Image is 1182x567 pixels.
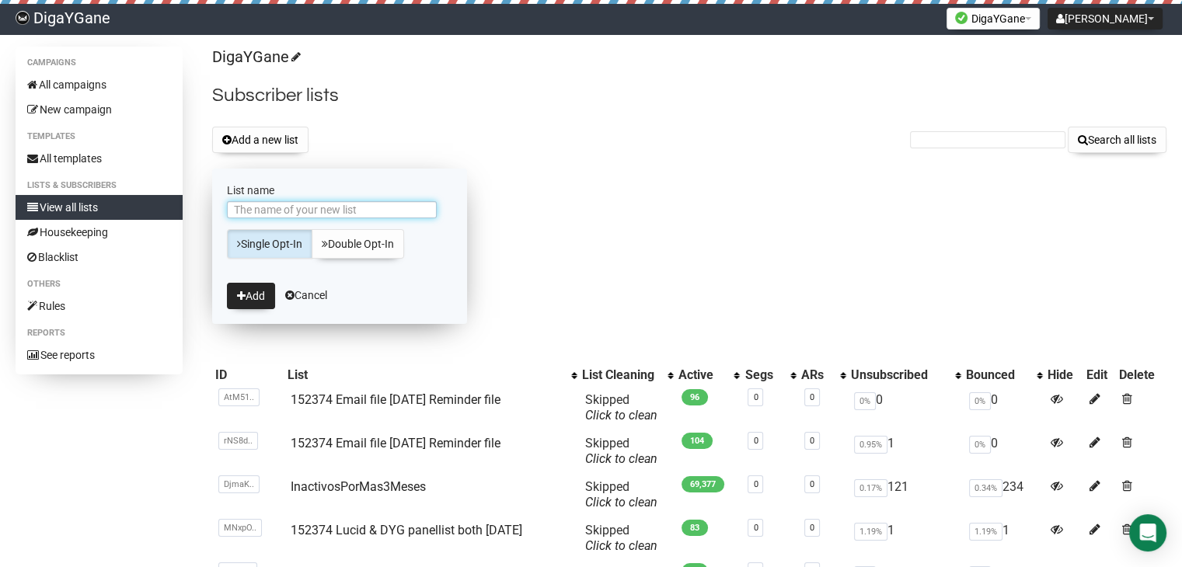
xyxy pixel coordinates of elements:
a: Double Opt-In [312,229,404,259]
div: Active [678,367,727,383]
th: Edit: No sort applied, sorting is disabled [1083,364,1116,386]
th: ID: No sort applied, sorting is disabled [212,364,284,386]
button: DigaYGane [947,8,1040,30]
span: 104 [682,433,713,449]
th: Unsubscribed: No sort applied, activate to apply an ascending sort [848,364,963,386]
li: Reports [16,324,183,343]
span: 1.19% [854,523,887,541]
a: 0 [753,436,758,446]
button: [PERSON_NAME] [1048,8,1163,30]
th: List Cleaning: No sort applied, activate to apply an ascending sort [579,364,675,386]
div: Unsubscribed [851,367,947,383]
span: 0% [969,392,991,410]
a: 152374 Lucid & DYG panellist both [DATE] [291,523,522,537]
span: Skipped [585,392,657,423]
span: 69,377 [682,476,724,492]
td: 1 [963,517,1044,560]
a: 0 [810,523,814,533]
a: 0 [753,523,758,533]
span: rNS8d.. [218,432,258,450]
a: Housekeeping [16,220,183,245]
span: 0% [854,392,876,410]
th: Segs: No sort applied, activate to apply an ascending sort [741,364,797,386]
a: Rules [16,294,183,318]
a: 152374 Email file [DATE] Reminder file [291,436,500,450]
span: Skipped [585,523,657,553]
span: 0.95% [854,436,887,454]
a: Click to clean [585,538,657,553]
a: 0 [753,392,758,402]
span: 83 [682,520,708,536]
a: 0 [810,436,814,446]
img: favicons [955,12,968,24]
input: The name of your new list [227,201,437,218]
a: New campaign [16,97,183,122]
a: View all lists [16,195,183,220]
div: Segs [744,367,782,383]
img: f83b26b47af82e482c948364ee7c1d9c [16,11,30,25]
div: List [288,367,563,383]
div: Hide [1048,367,1079,383]
h2: Subscriber lists [212,82,1166,110]
div: Open Intercom Messenger [1129,514,1166,551]
a: 152374 Email file [DATE] Reminder file [291,392,500,407]
span: 96 [682,389,708,405]
a: See reports [16,343,183,367]
th: Active: No sort applied, activate to apply an ascending sort [675,364,742,386]
td: 0 [963,386,1044,430]
span: 0% [969,436,991,454]
a: 0 [810,392,814,402]
span: 0.17% [854,479,887,497]
a: Single Opt-In [227,229,312,259]
span: MNxpO.. [218,519,262,537]
a: Click to clean [585,495,657,510]
span: Skipped [585,436,657,466]
li: Templates [16,127,183,146]
a: DigaYGane [212,47,298,66]
a: 0 [810,479,814,489]
div: ID [215,367,281,383]
th: Hide: No sort applied, sorting is disabled [1044,364,1083,386]
div: Edit [1086,367,1113,383]
a: Cancel [285,289,327,301]
th: Delete: No sort applied, sorting is disabled [1116,364,1166,386]
a: All campaigns [16,72,183,97]
span: 0.34% [969,479,1002,497]
td: 1 [848,517,963,560]
a: Blacklist [16,245,183,270]
td: 0 [848,386,963,430]
li: Campaigns [16,54,183,72]
a: Click to clean [585,408,657,423]
a: All templates [16,146,183,171]
span: Skipped [585,479,657,510]
span: AtM51.. [218,388,260,406]
td: 121 [848,473,963,517]
button: Add a new list [212,127,309,153]
div: Bounced [966,367,1029,383]
a: InactivosPorMas3Meses [291,479,426,494]
a: Click to clean [585,451,657,466]
span: 1.19% [969,523,1002,541]
a: 0 [753,479,758,489]
td: 234 [963,473,1044,517]
label: List name [227,183,452,197]
li: Others [16,275,183,294]
div: ARs [801,367,832,383]
li: Lists & subscribers [16,176,183,195]
div: List Cleaning [582,367,660,383]
button: Add [227,283,275,309]
td: 0 [963,430,1044,473]
td: 1 [848,430,963,473]
th: ARs: No sort applied, activate to apply an ascending sort [798,364,848,386]
th: Bounced: No sort applied, activate to apply an ascending sort [963,364,1044,386]
div: Delete [1119,367,1163,383]
span: DjmaK.. [218,475,260,493]
button: Search all lists [1068,127,1166,153]
th: List: No sort applied, activate to apply an ascending sort [284,364,579,386]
